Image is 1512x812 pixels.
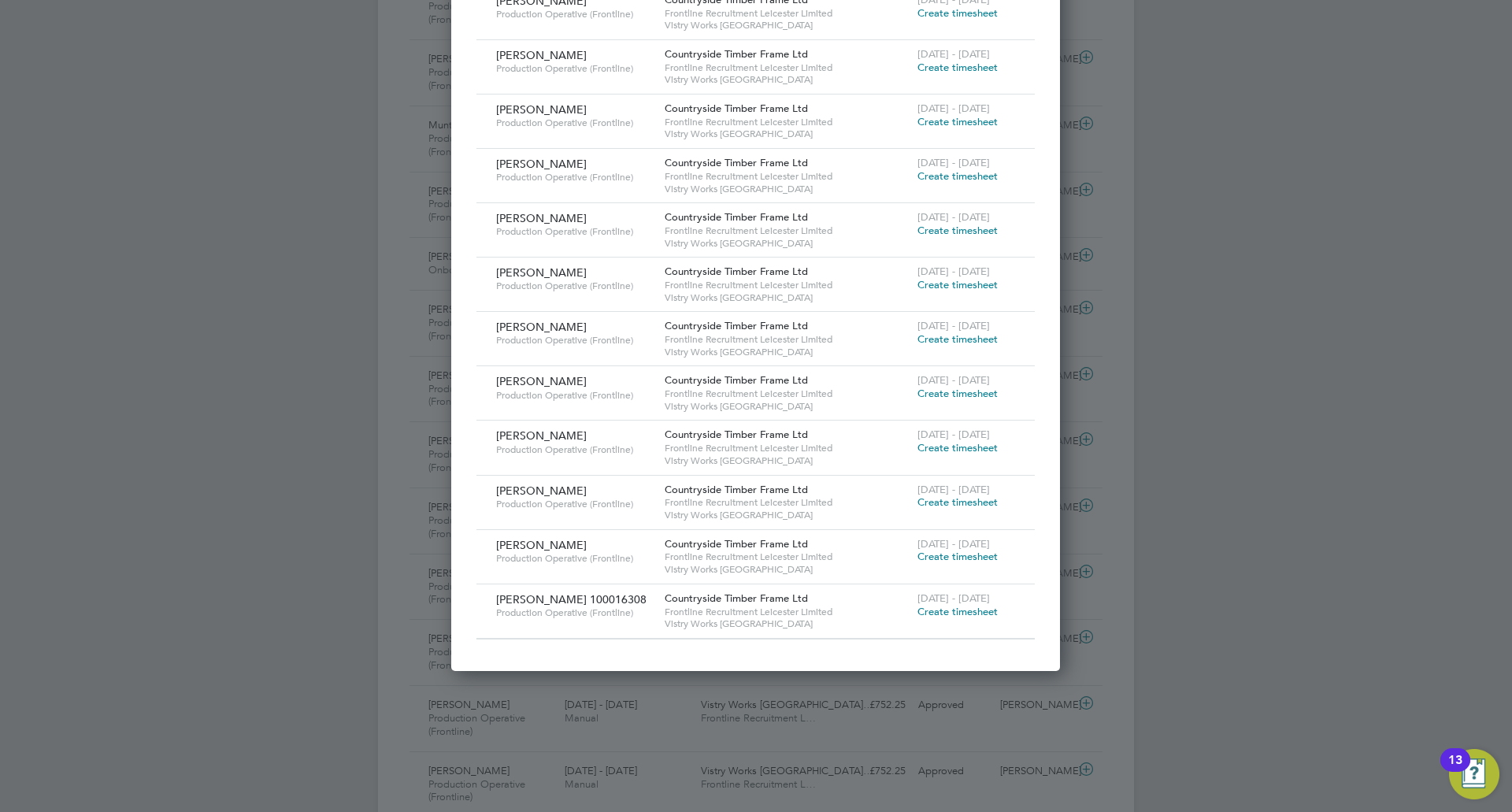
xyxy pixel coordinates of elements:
span: Countryside Timber Frame Ltd [665,265,808,278]
span: Countryside Timber Frame Ltd [665,156,808,169]
span: [DATE] - [DATE] [917,591,990,605]
span: Create timesheet [917,278,998,291]
span: Countryside Timber Frame Ltd [665,319,808,332]
div: 13 [1448,760,1462,780]
span: [PERSON_NAME] [496,265,587,280]
span: Frontline Recruitment Leicester Limited [665,442,910,454]
span: Countryside Timber Frame Ltd [665,591,808,605]
span: [DATE] - [DATE] [917,483,990,496]
span: Production Operative (Frontline) [496,552,653,565]
span: Frontline Recruitment Leicester Limited [665,170,910,183]
span: [PERSON_NAME] [496,374,587,388]
span: Production Operative (Frontline) [496,334,653,347]
span: Production Operative (Frontline) [496,606,653,619]
span: [DATE] - [DATE] [917,102,990,115]
span: Frontline Recruitment Leicester Limited [665,279,910,291]
span: Frontline Recruitment Leicester Limited [665,333,910,346]
span: [DATE] - [DATE] [917,373,990,387]
span: Vistry Works [GEOGRAPHIC_DATA] [665,73,910,86]
span: [DATE] - [DATE] [917,265,990,278]
span: Production Operative (Frontline) [496,443,653,456]
span: Production Operative (Frontline) [496,62,653,75]
span: Create timesheet [917,169,998,183]
span: Frontline Recruitment Leicester Limited [665,61,910,74]
span: Countryside Timber Frame Ltd [665,537,808,551]
span: [DATE] - [DATE] [917,537,990,551]
span: Vistry Works [GEOGRAPHIC_DATA] [665,563,910,576]
span: Countryside Timber Frame Ltd [665,47,808,61]
span: Vistry Works [GEOGRAPHIC_DATA] [665,237,910,250]
span: Create timesheet [917,387,998,400]
span: [DATE] - [DATE] [917,319,990,332]
span: [DATE] - [DATE] [917,428,990,441]
span: Vistry Works [GEOGRAPHIC_DATA] [665,400,910,413]
span: Vistry Works [GEOGRAPHIC_DATA] [665,291,910,304]
span: [PERSON_NAME] [496,157,587,171]
span: [PERSON_NAME] [496,211,587,225]
span: Countryside Timber Frame Ltd [665,428,808,441]
span: Frontline Recruitment Leicester Limited [665,606,910,618]
span: Production Operative (Frontline) [496,171,653,184]
span: Vistry Works [GEOGRAPHIC_DATA] [665,346,910,358]
span: [PERSON_NAME] [496,320,587,334]
span: Create timesheet [917,495,998,509]
span: Vistry Works [GEOGRAPHIC_DATA] [665,183,910,195]
span: [PERSON_NAME] [496,428,587,443]
span: Production Operative (Frontline) [496,225,653,238]
span: [DATE] - [DATE] [917,210,990,224]
span: Countryside Timber Frame Ltd [665,102,808,115]
span: Vistry Works [GEOGRAPHIC_DATA] [665,454,910,467]
span: Create timesheet [917,6,998,20]
button: Open Resource Center, 13 new notifications [1449,749,1499,799]
span: Vistry Works [GEOGRAPHIC_DATA] [665,19,910,32]
span: Countryside Timber Frame Ltd [665,373,808,387]
span: Frontline Recruitment Leicester Limited [665,7,910,20]
span: Production Operative (Frontline) [496,8,653,20]
span: Production Operative (Frontline) [496,280,653,292]
span: [DATE] - [DATE] [917,156,990,169]
span: [PERSON_NAME] [496,48,587,62]
span: [PERSON_NAME] 100016308 [496,592,647,606]
span: [PERSON_NAME] [496,102,587,117]
span: Production Operative (Frontline) [496,389,653,402]
span: [PERSON_NAME] [496,538,587,552]
span: Create timesheet [917,550,998,563]
span: Frontline Recruitment Leicester Limited [665,496,910,509]
span: Create timesheet [917,441,998,454]
span: Frontline Recruitment Leicester Limited [665,224,910,237]
span: Create timesheet [917,115,998,128]
span: Frontline Recruitment Leicester Limited [665,551,910,563]
span: [PERSON_NAME] [496,484,587,498]
span: Vistry Works [GEOGRAPHIC_DATA] [665,128,910,140]
span: [DATE] - [DATE] [917,47,990,61]
span: Production Operative (Frontline) [496,117,653,129]
span: Vistry Works [GEOGRAPHIC_DATA] [665,617,910,630]
span: Create timesheet [917,332,998,346]
span: Create timesheet [917,224,998,237]
span: Countryside Timber Frame Ltd [665,483,808,496]
span: Production Operative (Frontline) [496,498,653,510]
span: Frontline Recruitment Leicester Limited [665,116,910,128]
span: Countryside Timber Frame Ltd [665,210,808,224]
span: Frontline Recruitment Leicester Limited [665,387,910,400]
span: Create timesheet [917,61,998,74]
span: Create timesheet [917,605,998,618]
span: Vistry Works [GEOGRAPHIC_DATA] [665,509,910,521]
